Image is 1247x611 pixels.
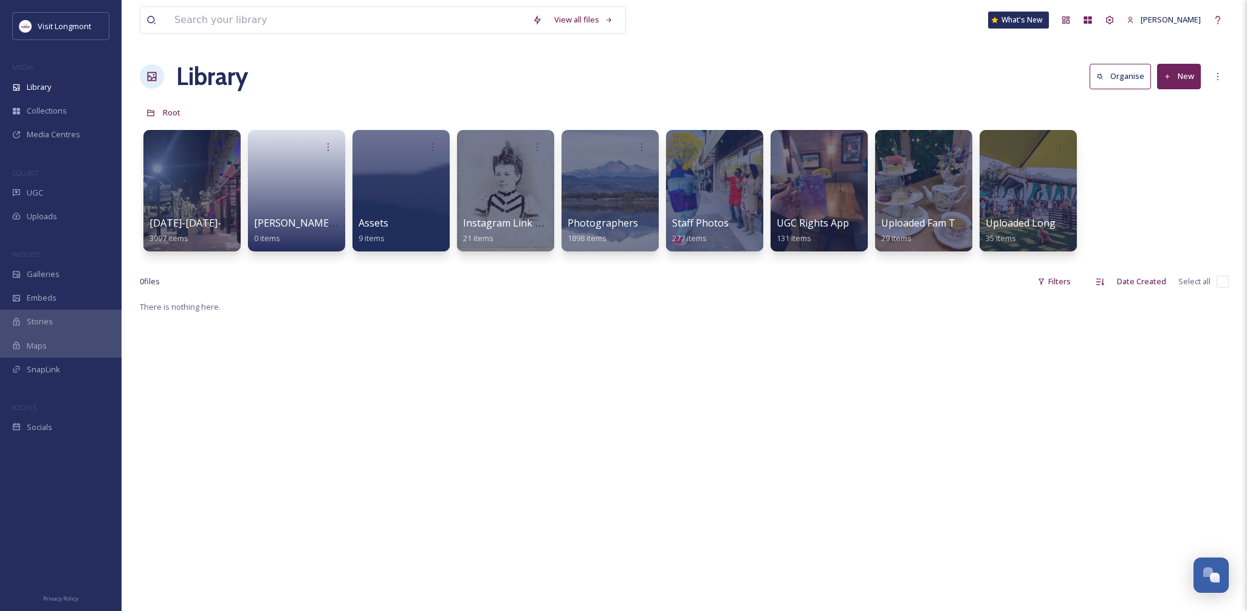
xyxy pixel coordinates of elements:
a: Root [163,105,180,120]
span: 0 file s [140,276,160,287]
a: Assets9 items [359,217,388,244]
span: Galleries [27,268,60,280]
button: Organise [1090,64,1151,89]
span: 131 items [777,233,811,244]
button: New [1157,64,1201,89]
span: Select all [1178,276,1211,287]
span: 21 items [463,233,493,244]
span: Embeds [27,292,57,304]
span: 0 items [254,233,280,244]
a: [PERSON_NAME] Collective0 items [254,217,377,244]
div: Date Created [1111,270,1172,293]
span: Collections [27,105,67,117]
span: Uploaded Fam Tour Photos [881,216,1007,230]
span: Stories [27,316,53,327]
span: SOCIALS [12,403,36,412]
span: Uploads [27,211,57,222]
span: Uploaded Longmont Photos [986,216,1115,230]
span: 1898 items [568,233,606,244]
a: Photographers1898 items [568,217,638,244]
button: Open Chat [1194,558,1229,593]
span: 35 items [986,233,1016,244]
span: UGC [27,187,43,199]
span: Instagram Link Tree [463,216,557,230]
span: [PERSON_NAME] Collective [254,216,377,230]
a: Library [176,58,248,95]
a: [PERSON_NAME] [1121,8,1207,32]
img: longmont.jpg [19,20,32,32]
div: Filters [1031,270,1077,293]
span: [PERSON_NAME] [1141,14,1201,25]
span: Maps [27,340,47,352]
a: Staff Photos277 items [672,217,729,244]
span: 277 items [672,233,707,244]
span: Staff Photos [672,216,729,230]
span: Visit Longmont [38,21,91,32]
span: Assets [359,216,388,230]
span: UGC Rights Approved Content [777,216,915,230]
span: Photographers [568,216,638,230]
span: MEDIA [12,63,33,72]
span: COLLECT [12,168,38,177]
a: [DATE]-[DATE]-ugc-rights-approved3997 items [149,217,316,244]
a: Uploaded Longmont Photos35 items [986,217,1115,244]
span: SnapLink [27,364,60,375]
a: Organise [1090,64,1157,89]
span: 3997 items [149,233,188,244]
a: What's New [988,12,1049,29]
span: Root [163,107,180,118]
span: Media Centres [27,129,80,140]
a: View all files [548,8,619,32]
span: There is nothing here. [140,301,221,312]
span: Socials [27,422,52,433]
span: WIDGETS [12,250,40,259]
span: [DATE]-[DATE]-ugc-rights-approved [149,216,316,230]
input: Search your library [168,7,526,33]
a: Privacy Policy [43,590,78,605]
a: UGC Rights Approved Content131 items [777,217,915,244]
span: 9 items [359,233,385,244]
span: Privacy Policy [43,595,78,602]
a: Uploaded Fam Tour Photos29 items [881,217,1007,244]
a: Instagram Link Tree21 items [463,217,557,244]
span: 29 items [881,233,912,244]
span: Library [27,81,51,93]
